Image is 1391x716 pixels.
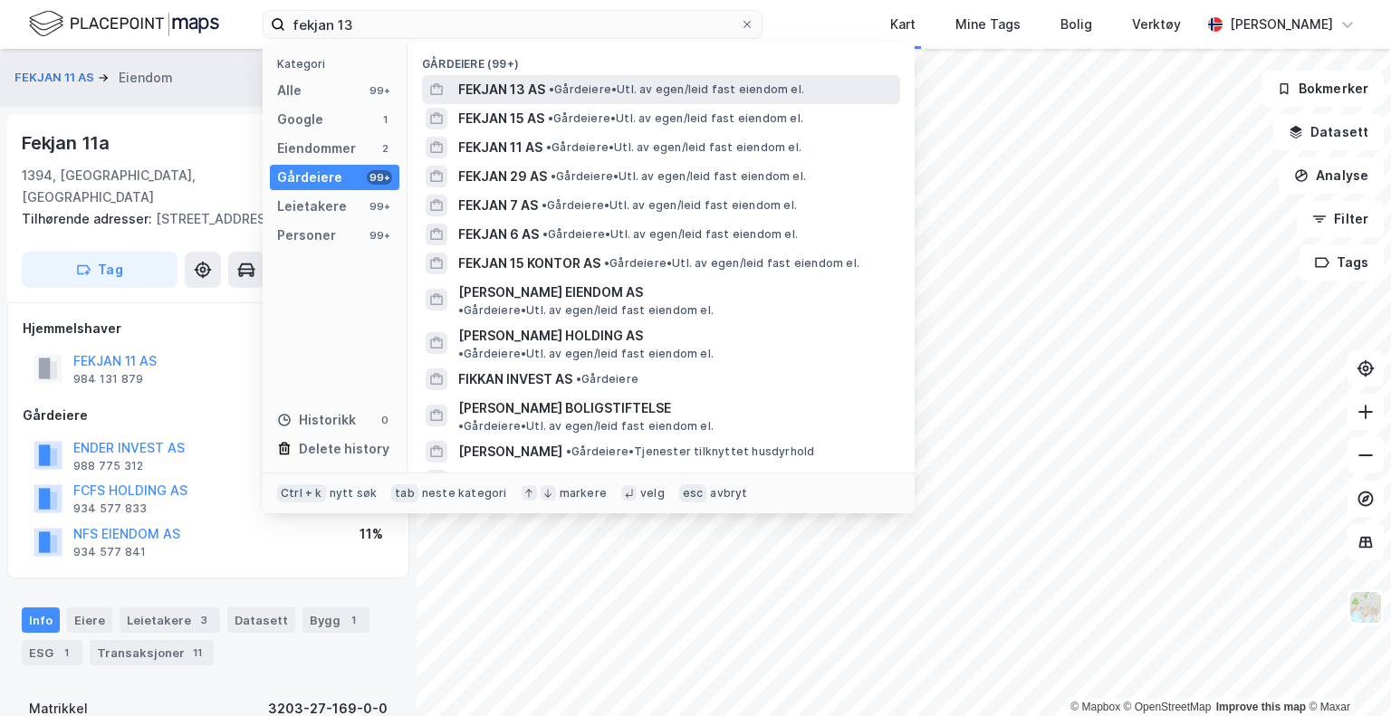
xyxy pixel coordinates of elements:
[277,167,342,188] div: Gårdeiere
[458,303,714,318] span: Gårdeiere • Utl. av egen/leid fast eiendom el.
[458,282,643,303] span: [PERSON_NAME] EIENDOM AS
[604,256,609,270] span: •
[277,196,347,217] div: Leietakere
[57,644,75,662] div: 1
[29,8,219,40] img: logo.f888ab2527a4732fd821a326f86c7f29.svg
[277,138,356,159] div: Eiendommer
[1300,244,1384,281] button: Tags
[458,303,464,317] span: •
[458,470,577,492] span: HAUGTUSSA 13 AS
[67,607,112,633] div: Eiere
[566,444,571,458] span: •
[546,140,801,155] span: Gårdeiere • Utl. av egen/leid fast eiendom el.
[22,165,312,208] div: 1394, [GEOGRAPHIC_DATA], [GEOGRAPHIC_DATA]
[1348,590,1383,625] img: Z
[277,80,302,101] div: Alle
[458,195,538,216] span: FEKJAN 7 AS
[890,14,916,35] div: Kart
[560,486,607,501] div: markere
[22,640,82,665] div: ESG
[119,67,173,89] div: Eiendom
[277,484,326,502] div: Ctrl + k
[542,198,547,212] span: •
[195,611,213,629] div: 3
[548,111,803,126] span: Gårdeiere • Utl. av egen/leid fast eiendom el.
[458,368,572,390] span: FIKKAN INVEST AS
[302,607,369,633] div: Bygg
[458,441,562,463] span: [PERSON_NAME]
[576,372,581,386] span: •
[1070,701,1120,713] a: Mapbox
[22,129,113,158] div: Fekjan 11a
[408,43,915,75] div: Gårdeiere (99+)
[1124,701,1212,713] a: OpenStreetMap
[1300,629,1391,716] div: Kontrollprogram for chat
[458,108,544,129] span: FEKJAN 15 AS
[458,253,600,274] span: FEKJAN 15 KONTOR AS
[458,397,671,419] span: [PERSON_NAME] BOLIGSTIFTELSE
[576,372,638,387] span: Gårdeiere
[566,444,814,459] span: Gårdeiere • Tjenester tilknyttet husdyrhold
[458,419,714,434] span: Gårdeiere • Utl. av egen/leid fast eiendom el.
[227,607,295,633] div: Datasett
[710,486,747,501] div: avbryt
[458,347,714,361] span: Gårdeiere • Utl. av egen/leid fast eiendom el.
[73,501,147,516] div: 934 577 833
[378,141,392,156] div: 2
[188,644,206,662] div: 11
[546,140,552,154] span: •
[22,607,60,633] div: Info
[1216,701,1306,713] a: Improve this map
[23,318,394,339] div: Hjemmelshaver
[277,109,323,130] div: Google
[120,607,220,633] div: Leietakere
[548,111,553,125] span: •
[277,409,356,431] div: Historikk
[551,169,806,184] span: Gårdeiere • Utl. av egen/leid fast eiendom el.
[277,224,336,246] div: Personer
[1273,114,1384,150] button: Datasett
[378,413,392,427] div: 0
[542,227,548,241] span: •
[542,227,798,242] span: Gårdeiere • Utl. av egen/leid fast eiendom el.
[1132,14,1181,35] div: Verktøy
[1261,71,1384,107] button: Bokmerker
[1297,201,1384,237] button: Filter
[23,405,394,426] div: Gårdeiere
[330,486,378,501] div: nytt søk
[1060,14,1092,35] div: Bolig
[679,484,707,502] div: esc
[378,112,392,127] div: 1
[391,484,418,502] div: tab
[344,611,362,629] div: 1
[73,372,143,387] div: 984 131 879
[1279,158,1384,194] button: Analyse
[458,79,545,100] span: FEKJAN 13 AS
[22,208,380,230] div: [STREET_ADDRESS]
[551,169,556,183] span: •
[458,166,547,187] span: FEKJAN 29 AS
[73,545,146,559] div: 934 577 841
[360,523,383,545] div: 11%
[367,199,392,214] div: 99+
[458,325,643,347] span: [PERSON_NAME] HOLDING AS
[285,11,740,38] input: Søk på adresse, matrikkel, gårdeiere, leietakere eller personer
[458,347,464,360] span: •
[73,459,143,473] div: 988 775 312
[277,57,399,71] div: Kategori
[299,438,389,460] div: Delete history
[14,69,98,87] button: FEKJAN 11 AS
[640,486,665,501] div: velg
[90,640,214,665] div: Transaksjoner
[458,419,464,433] span: •
[22,252,177,288] button: Tag
[549,82,554,96] span: •
[422,486,507,501] div: neste kategori
[458,224,539,245] span: FEKJAN 6 AS
[1300,629,1391,716] iframe: Chat Widget
[458,137,542,158] span: FEKJAN 11 AS
[367,228,392,243] div: 99+
[604,256,859,271] span: Gårdeiere • Utl. av egen/leid fast eiendom el.
[367,170,392,185] div: 99+
[367,83,392,98] div: 99+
